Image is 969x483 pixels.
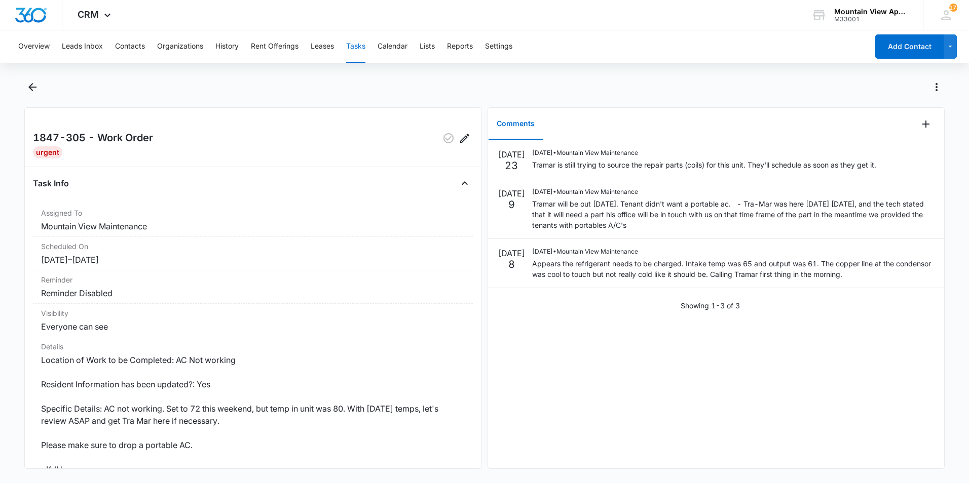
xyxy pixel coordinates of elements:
span: 173 [949,4,957,12]
div: Scheduled On[DATE]–[DATE] [33,237,473,270]
dd: Everyone can see [41,320,465,333]
button: Add Contact [875,34,944,59]
button: History [215,30,239,63]
button: Comments [489,108,543,140]
button: Contacts [115,30,145,63]
div: DetailsLocation of Work to be Completed: AC Not working Resident Information has been updated?: Y... [33,337,473,480]
h4: Task Info [33,177,69,189]
dt: Details [41,341,465,352]
h2: 1847-305 - Work Order [33,130,153,146]
dt: Reminder [41,274,465,285]
button: Edit [457,130,473,146]
dd: Reminder Disabled [41,287,465,299]
dd: Mountain View Maintenance [41,220,465,232]
p: 23 [505,160,518,171]
button: Settings [485,30,512,63]
p: Tramar will be out [DATE]. Tenant didn't want a portable ac. - Tra-Mar was here [DATE] [DATE], an... [532,198,934,230]
div: VisibilityEveryone can see [33,304,473,337]
p: [DATE] [498,187,525,199]
button: Close [457,175,473,191]
button: Rent Offerings [251,30,299,63]
button: Add Comment [918,116,934,132]
div: notifications count [949,4,957,12]
p: [DATE] • Mountain View Maintenance [532,148,876,157]
button: Tasks [346,30,365,63]
dt: Visibility [41,308,465,318]
p: 9 [508,199,515,210]
p: Showing 1-3 of 3 [681,300,740,311]
button: Leases [311,30,334,63]
p: 8 [508,259,515,269]
button: Lists [420,30,435,63]
div: Assigned ToMountain View Maintenance [33,204,473,237]
button: Organizations [157,30,203,63]
div: Urgent [33,146,62,158]
p: [DATE] • Mountain View Maintenance [532,187,934,196]
dd: Location of Work to be Completed: AC Not working Resident Information has been updated?: Yes Spec... [41,354,465,475]
p: Tramar is still trying to source the repair parts (coils) for this unit. They'll schedule as soon... [532,159,876,170]
div: ReminderReminder Disabled [33,270,473,304]
p: [DATE] • Mountain View Maintenance [532,247,934,256]
dt: Assigned To [41,208,465,218]
p: Appears the refrigerant needs to be charged. Intake temp was 65 and output was 61. The copper lin... [532,258,934,279]
p: [DATE] [498,247,525,259]
button: Actions [928,79,945,95]
span: CRM [78,9,99,20]
button: Overview [18,30,50,63]
p: [DATE] [498,148,525,160]
button: Reports [447,30,473,63]
dt: Scheduled On [41,241,465,252]
button: Back [24,79,40,95]
button: Calendar [378,30,407,63]
div: account name [834,8,908,16]
dd: [DATE] – [DATE] [41,254,465,266]
button: Leads Inbox [62,30,103,63]
div: account id [834,16,908,23]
